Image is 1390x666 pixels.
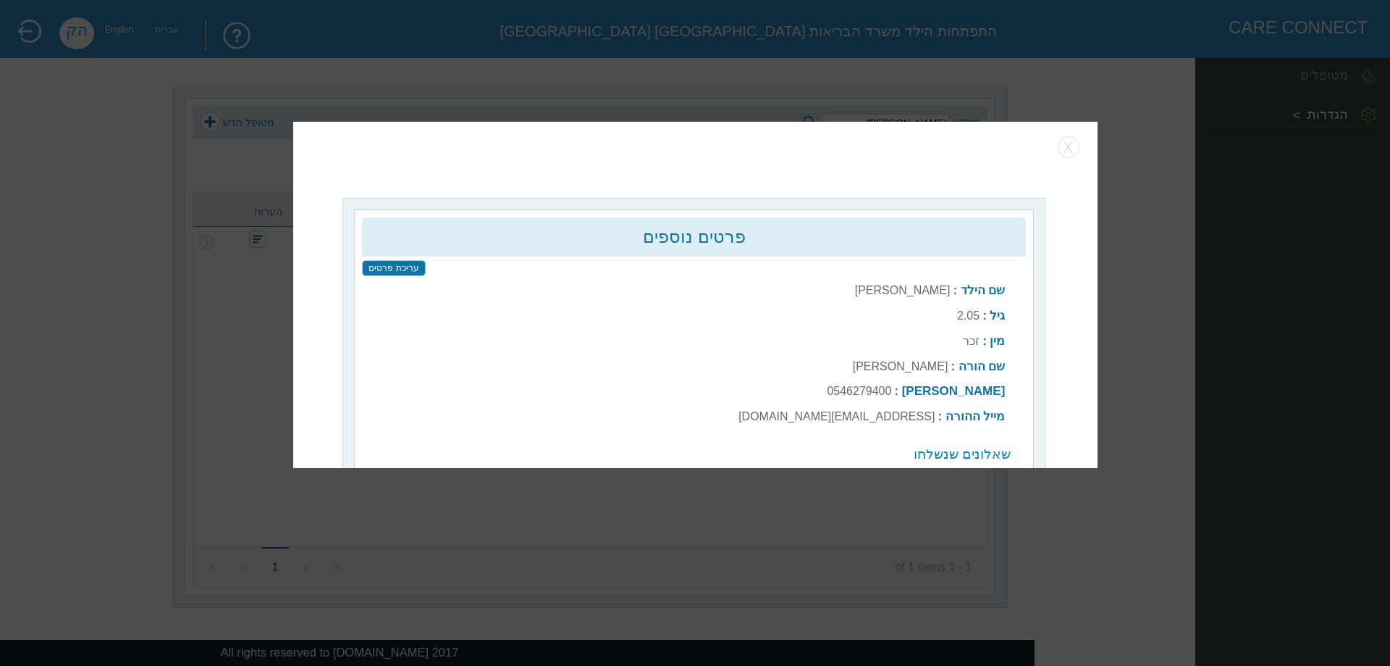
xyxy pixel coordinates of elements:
b: : [894,385,898,397]
label: [EMAIL_ADDRESS][DOMAIN_NAME] [738,410,935,423]
label: [PERSON_NAME] [854,284,950,296]
b: : [982,335,986,347]
b: : [951,360,954,372]
label: 0546279400 [827,385,891,397]
b: שם הילד [960,283,1005,297]
label: זכר [963,335,980,347]
span: שאלונים שנשלחו [914,446,1011,462]
b: : [938,410,941,423]
label: 2.05 [956,309,979,322]
b: : [953,284,956,296]
b: שם הורה [958,359,1005,373]
b: גיל [990,309,1005,322]
b: מין [990,334,1005,348]
b: [PERSON_NAME] [901,384,1005,398]
label: [PERSON_NAME] [852,360,948,372]
h2: פרטים נוספים [369,227,1019,247]
b: מייל ההורה [945,409,1005,423]
input: עריכת פרטים [362,260,425,276]
b: : [982,309,986,322]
